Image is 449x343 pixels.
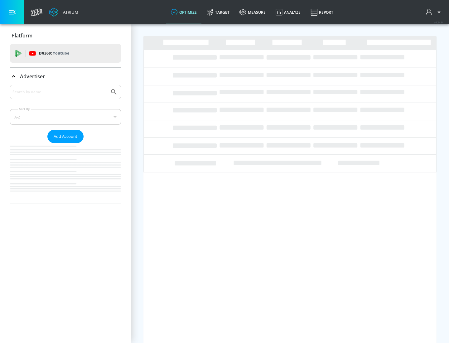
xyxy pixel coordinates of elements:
div: DV360: Youtube [10,44,121,63]
div: Advertiser [10,85,121,204]
div: Advertiser [10,68,121,85]
button: Add Account [47,130,84,143]
p: DV360: [39,50,69,57]
span: v 4.24.0 [434,21,443,24]
p: Youtube [53,50,69,56]
div: Atrium [60,9,78,15]
a: optimize [166,1,202,23]
a: Atrium [49,7,78,17]
label: Sort By [18,107,31,111]
a: Target [202,1,234,23]
span: Add Account [54,133,77,140]
div: Platform [10,27,121,44]
a: measure [234,1,271,23]
input: Search by name [12,88,107,96]
a: Report [306,1,338,23]
div: A-Z [10,109,121,125]
nav: list of Advertiser [10,143,121,204]
a: Analyze [271,1,306,23]
p: Platform [12,32,32,39]
p: Advertiser [20,73,45,80]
